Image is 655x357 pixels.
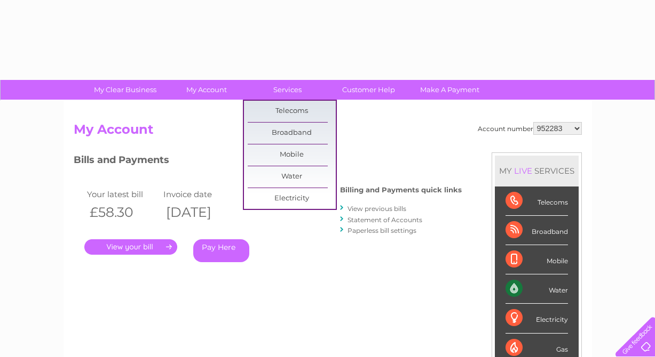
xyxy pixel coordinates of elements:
[348,205,406,213] a: View previous bills
[506,304,568,333] div: Electricity
[243,80,332,100] a: Services
[506,245,568,274] div: Mobile
[74,152,462,171] h3: Bills and Payments
[74,122,582,142] h2: My Account
[495,156,579,186] div: MY SERVICES
[248,166,336,188] a: Water
[506,186,568,216] div: Telecoms
[161,187,238,201] td: Invoice date
[506,216,568,245] div: Broadband
[340,186,462,194] h4: Billing and Payments quick links
[81,80,169,100] a: My Clear Business
[248,144,336,166] a: Mobile
[406,80,494,100] a: Make A Payment
[161,201,238,223] th: [DATE]
[348,226,416,234] a: Paperless bill settings
[84,201,161,223] th: £58.30
[512,166,534,176] div: LIVE
[248,188,336,209] a: Electricity
[325,80,413,100] a: Customer Help
[478,122,582,135] div: Account number
[162,80,250,100] a: My Account
[248,101,336,122] a: Telecoms
[348,216,422,224] a: Statement of Accounts
[506,274,568,304] div: Water
[193,239,249,262] a: Pay Here
[248,123,336,144] a: Broadband
[84,239,177,255] a: .
[84,187,161,201] td: Your latest bill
